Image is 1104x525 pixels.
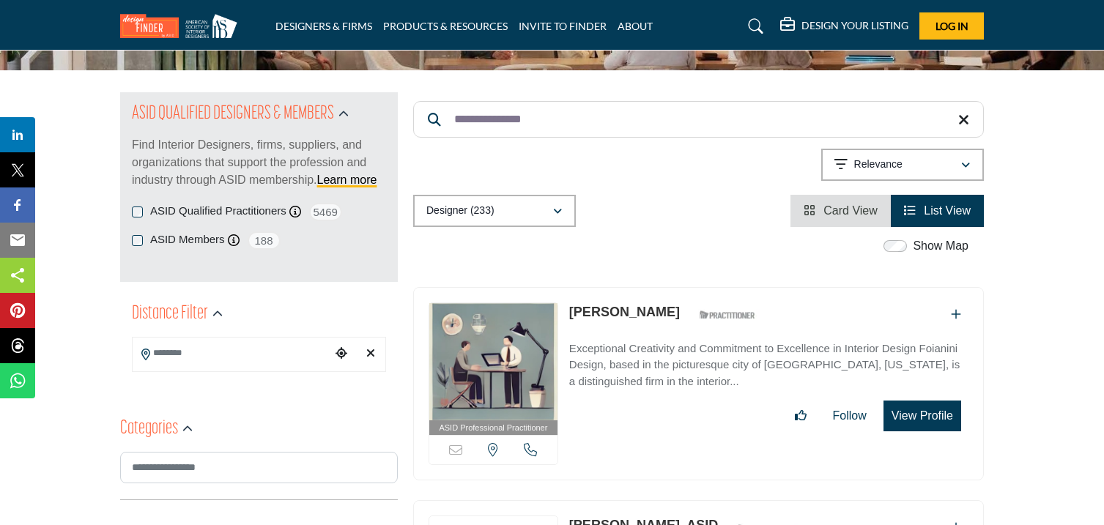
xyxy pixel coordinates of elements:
[413,195,576,227] button: Designer (233)
[413,101,984,138] input: Search Keyword
[383,20,508,32] a: PRODUCTS & RESOURCES
[618,20,653,32] a: ABOUT
[951,308,961,321] a: Add To List
[330,338,352,370] div: Choose your current location
[132,206,143,217] input: ASID Qualified Practitioners checkbox
[120,452,398,483] input: Search Category
[801,19,908,32] h5: DESIGN YOUR LISTING
[439,422,547,434] span: ASID Professional Practitioner
[854,157,903,172] p: Relevance
[936,20,968,32] span: Log In
[891,195,984,227] li: List View
[780,18,908,35] div: DESIGN YOUR LISTING
[569,302,680,322] p: Andres Foianini
[790,195,891,227] li: Card View
[150,203,286,220] label: ASID Qualified Practitioners
[120,14,245,38] img: Site Logo
[132,136,386,189] p: Find Interior Designers, firms, suppliers, and organizations that support the profession and indu...
[248,231,281,250] span: 188
[275,20,372,32] a: DESIGNERS & FIRMS
[429,303,557,436] a: ASID Professional Practitioner
[133,339,330,368] input: Search Location
[569,305,680,319] a: [PERSON_NAME]
[132,301,208,327] h2: Distance Filter
[821,149,984,181] button: Relevance
[132,235,143,246] input: ASID Members checkbox
[904,204,971,217] a: View List
[924,204,971,217] span: List View
[804,204,878,217] a: View Card
[823,401,876,431] button: Follow
[919,12,984,40] button: Log In
[519,20,607,32] a: INVITE TO FINDER
[694,306,760,324] img: ASID Qualified Practitioners Badge Icon
[785,401,816,431] button: Like listing
[360,338,382,370] div: Clear search location
[569,332,968,390] a: Exceptional Creativity and Commitment to Excellence in Interior Design Foianini Design, based in ...
[309,203,342,221] span: 5469
[150,231,225,248] label: ASID Members
[569,340,968,390] p: Exceptional Creativity and Commitment to Excellence in Interior Design Foianini Design, based in ...
[132,101,334,127] h2: ASID QUALIFIED DESIGNERS & MEMBERS
[120,416,178,442] h2: Categories
[823,204,878,217] span: Card View
[913,237,968,255] label: Show Map
[883,401,961,431] button: View Profile
[734,15,773,38] a: Search
[317,174,377,186] a: Learn more
[429,303,557,420] img: Andres Foianini
[426,204,494,218] p: Designer (233)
